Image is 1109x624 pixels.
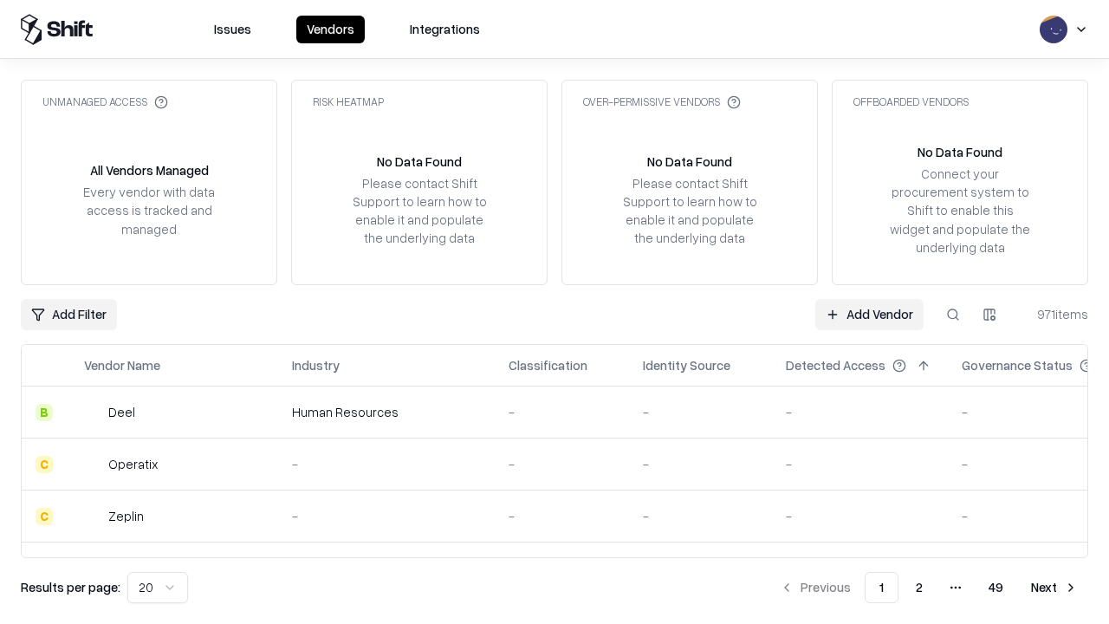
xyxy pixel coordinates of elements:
[84,356,160,374] div: Vendor Name
[786,455,934,473] div: -
[769,572,1088,603] nav: pagination
[84,404,101,421] img: Deel
[583,94,741,109] div: Over-Permissive Vendors
[292,507,481,525] div: -
[292,403,481,421] div: Human Resources
[36,508,53,525] div: C
[888,165,1032,257] div: Connect your procurement system to Shift to enable this widget and populate the underlying data
[108,455,158,473] div: Operatix
[84,456,101,473] img: Operatix
[204,16,262,43] button: Issues
[643,403,758,421] div: -
[292,455,481,473] div: -
[618,174,762,248] div: Please contact Shift Support to learn how to enable it and populate the underlying data
[21,299,117,330] button: Add Filter
[509,507,615,525] div: -
[786,507,934,525] div: -
[399,16,490,43] button: Integrations
[347,174,491,248] div: Please contact Shift Support to learn how to enable it and populate the underlying data
[643,507,758,525] div: -
[643,356,730,374] div: Identity Source
[1019,305,1088,323] div: 971 items
[918,143,1002,161] div: No Data Found
[21,578,120,596] p: Results per page:
[786,356,885,374] div: Detected Access
[962,356,1073,374] div: Governance Status
[377,153,462,171] div: No Data Found
[77,183,221,237] div: Every vendor with data access is tracked and managed
[902,572,937,603] button: 2
[36,404,53,421] div: B
[36,456,53,473] div: C
[42,94,168,109] div: Unmanaged Access
[509,455,615,473] div: -
[815,299,924,330] a: Add Vendor
[108,403,135,421] div: Deel
[509,356,587,374] div: Classification
[865,572,898,603] button: 1
[296,16,365,43] button: Vendors
[84,508,101,525] img: Zeplin
[647,153,732,171] div: No Data Found
[509,403,615,421] div: -
[643,455,758,473] div: -
[975,572,1017,603] button: 49
[108,507,144,525] div: Zeplin
[90,161,209,179] div: All Vendors Managed
[853,94,969,109] div: Offboarded Vendors
[1021,572,1088,603] button: Next
[313,94,384,109] div: Risk Heatmap
[292,356,340,374] div: Industry
[786,403,934,421] div: -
